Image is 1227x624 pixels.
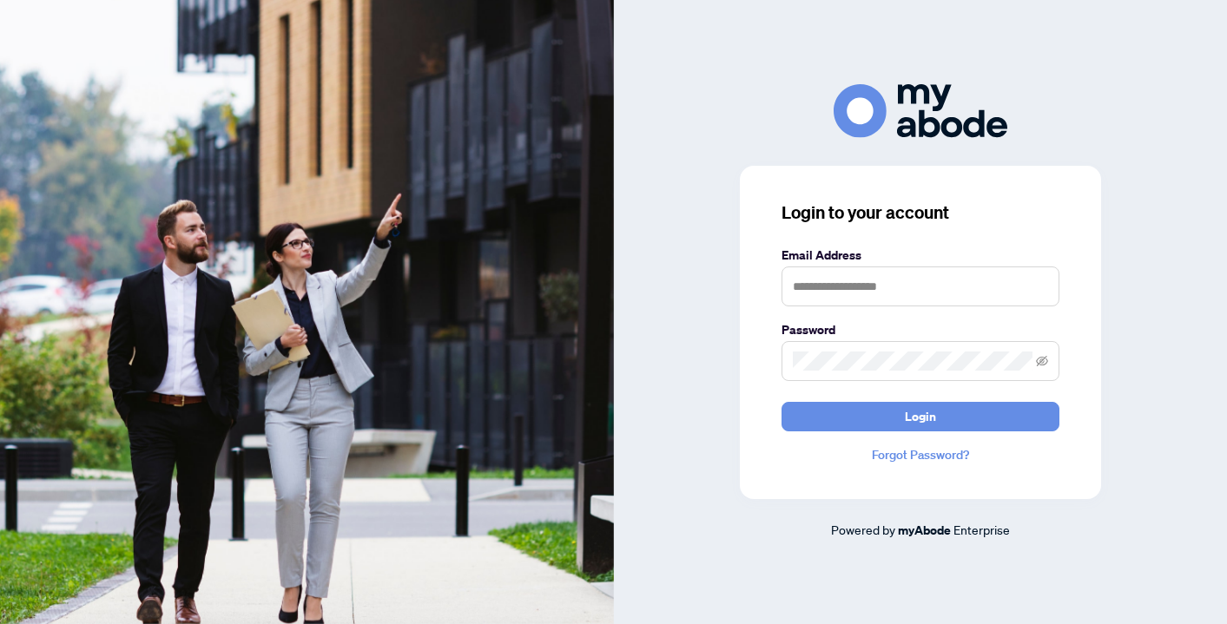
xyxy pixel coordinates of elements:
a: Forgot Password? [782,445,1059,464]
span: Login [905,403,936,430]
h3: Login to your account [782,200,1059,225]
label: Email Address [782,246,1059,265]
span: Powered by [831,522,895,537]
label: Password [782,320,1059,339]
button: Login [782,402,1059,431]
span: eye-invisible [1036,355,1048,367]
img: ma-logo [834,84,1007,137]
span: Enterprise [953,522,1010,537]
a: myAbode [898,521,951,540]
